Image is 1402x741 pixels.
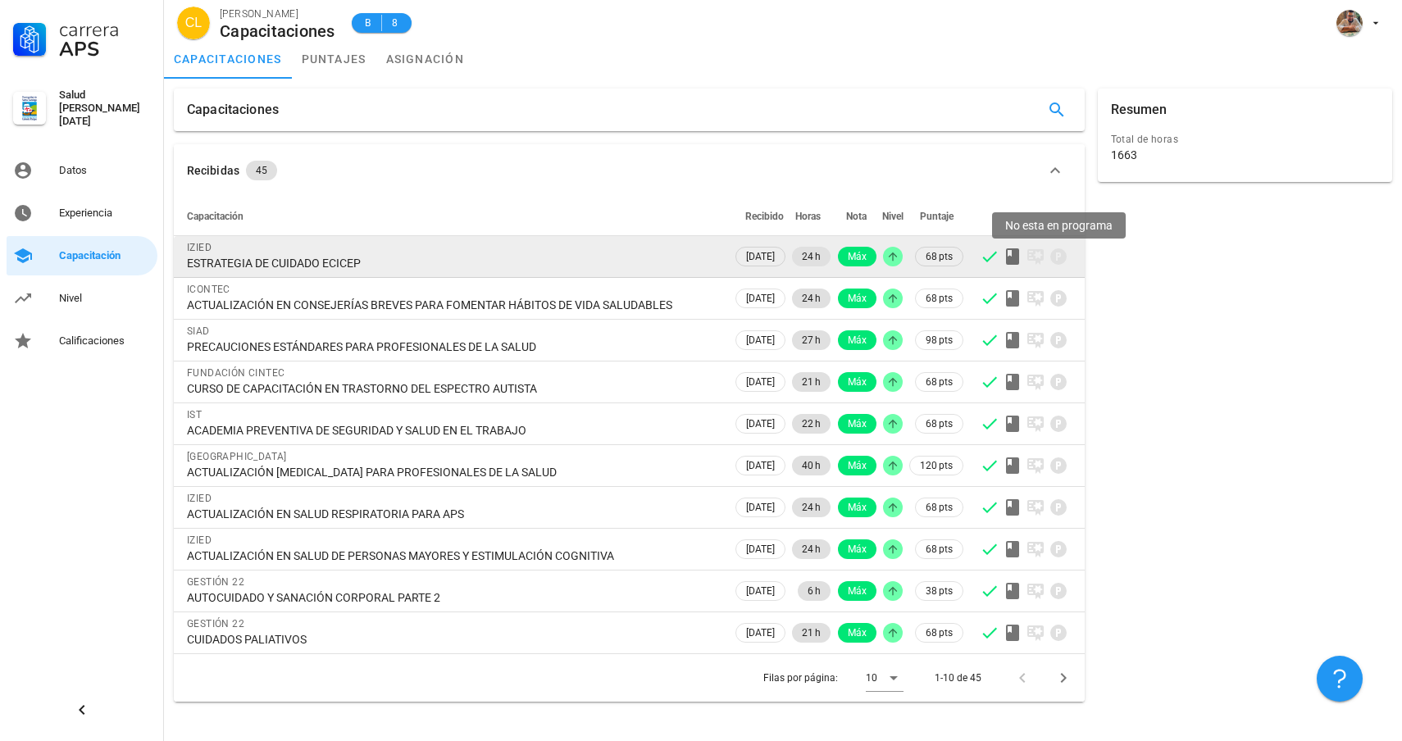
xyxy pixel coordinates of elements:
span: [DATE] [746,415,775,433]
div: Experiencia [59,207,151,220]
span: B [362,15,375,31]
span: 68 pts [926,374,953,390]
span: 24 h [802,289,821,308]
div: AUTOCUIDADO Y SANACIÓN CORPORAL PARTE 2 [187,590,719,605]
span: 45 [256,161,267,180]
span: 8 [389,15,402,31]
div: ACADEMIA PREVENTIVA DE SEGURIDAD Y SALUD EN EL TRABAJO [187,423,719,438]
a: Capacitación [7,236,157,275]
span: 6 h [808,581,821,601]
span: [DATE] [746,582,775,600]
span: 98 pts [926,332,953,348]
div: Resumen [1111,89,1168,131]
span: 68 pts [926,625,953,641]
div: Datos [59,164,151,177]
button: Página siguiente [1049,663,1078,693]
span: 120 pts [920,457,953,474]
span: 24 h [802,539,821,559]
span: Máx [848,289,867,308]
div: ACTUALIZACIÓN EN CONSEJERÍAS BREVES PARA FOMENTAR HÁBITOS DE VIDA SALUDABLES [187,298,719,312]
th: Puntaje [906,197,967,236]
span: ICONTEC [187,284,230,295]
span: Recibido [745,211,784,222]
span: Máx [848,539,867,559]
a: Calificaciones [7,321,157,361]
span: Puntaje [920,211,954,222]
div: Nivel [59,292,151,305]
a: asignación [376,39,475,79]
th: Capacitación [174,197,732,236]
a: Datos [7,151,157,190]
div: Capacitación [59,249,151,262]
span: [DATE] [746,540,775,558]
span: Máx [848,330,867,350]
span: 68 pts [926,541,953,557]
span: [DATE] [746,457,775,475]
span: Máx [848,247,867,266]
div: ACTUALIZACIÓN EN SALUD DE PERSONAS MAYORES Y ESTIMULACIÓN COGNITIVA [187,548,719,563]
span: Máx [848,623,867,643]
span: 24 h [802,247,821,266]
button: Recibidas 45 [174,144,1085,197]
th: Recibido [732,197,789,236]
th: Nota [834,197,880,236]
span: 68 pts [926,499,953,516]
span: 68 pts [926,290,953,307]
span: CL [185,7,202,39]
div: PRECAUCIONES ESTÁNDARES PARA PROFESIONALES DE LA SALUD [187,339,719,354]
span: GESTIÓN 22 [187,618,244,630]
span: Máx [848,456,867,475]
span: 24 h [802,498,821,517]
div: Capacitaciones [220,22,335,40]
div: ACTUALIZACIÓN EN SALUD RESPIRATORIA PARA APS [187,507,719,521]
div: 1-10 de 45 [935,671,981,685]
span: 68 pts [926,416,953,432]
span: [DATE] [746,373,775,391]
span: [DATE] [746,624,775,642]
div: Total de horas [1111,131,1380,148]
div: APS [59,39,151,59]
span: [GEOGRAPHIC_DATA] [187,451,287,462]
div: avatar [1336,10,1363,36]
span: 22 h [802,414,821,434]
span: 38 pts [926,583,953,599]
span: IZIED [187,242,212,253]
span: IZIED [187,534,212,546]
span: Máx [848,414,867,434]
div: [PERSON_NAME] [220,6,335,22]
span: FUNDACIÓN CINTEC [187,367,284,379]
div: Recibidas [187,161,239,180]
span: [DATE] [746,331,775,349]
span: Máx [848,498,867,517]
div: 10 [866,671,877,685]
div: ACTUALIZACIÓN [MEDICAL_DATA] PARA PROFESIONALES DE LA SALUD [187,465,719,480]
span: Nota [846,211,867,222]
div: ESTRATEGIA DE CUIDADO ECICEP [187,256,719,270]
a: capacitaciones [164,39,292,79]
div: CURSO DE CAPACITACIÓN EN TRASTORNO DEL ESPECTRO AUTISTA [187,381,719,396]
span: [DATE] [746,289,775,307]
th: Nivel [880,197,906,236]
span: IZIED [187,493,212,504]
span: Nivel [882,211,904,222]
span: SIAD [187,325,210,337]
span: IST [187,409,202,421]
div: Filas por página: [763,654,904,702]
a: Experiencia [7,193,157,233]
span: 21 h [802,372,821,392]
span: GESTIÓN 22 [187,576,244,588]
span: [DATE] [746,248,775,266]
span: 68 pts [926,248,953,265]
span: Máx [848,581,867,601]
div: avatar [177,7,210,39]
div: CUIDADOS PALIATIVOS [187,632,719,647]
div: Carrera [59,20,151,39]
span: Capacitación [187,211,244,222]
span: Horas [795,211,821,222]
div: Calificaciones [59,334,151,348]
div: Salud [PERSON_NAME][DATE] [59,89,151,128]
span: 27 h [802,330,821,350]
th: Horas [789,197,834,236]
div: 10Filas por página: [866,665,904,691]
div: 1663 [1111,148,1137,162]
